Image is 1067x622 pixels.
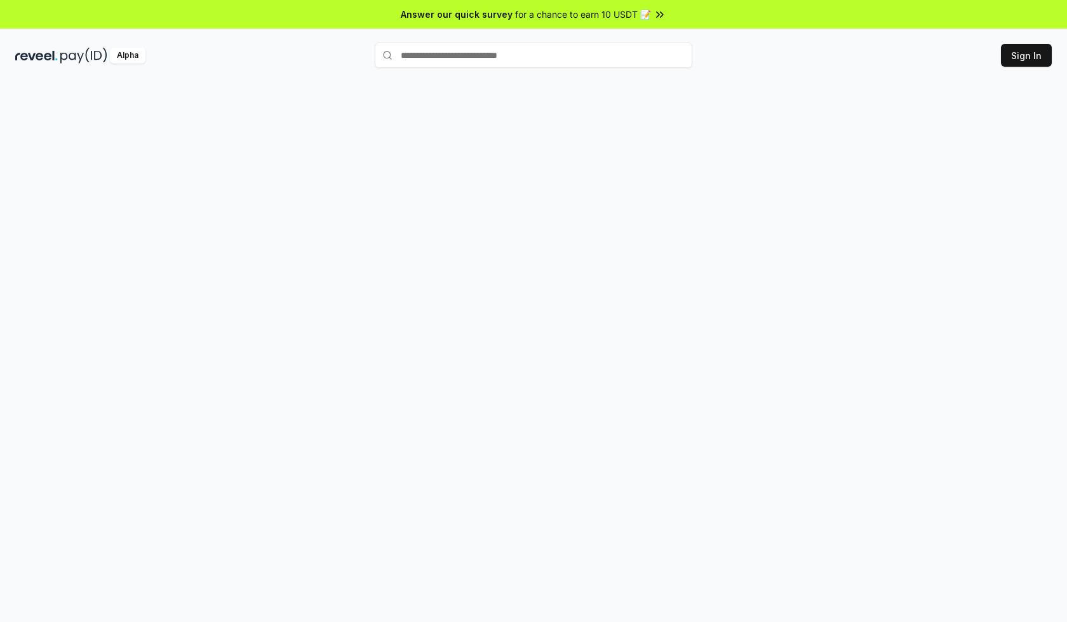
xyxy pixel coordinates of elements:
[15,48,58,64] img: reveel_dark
[1001,44,1052,67] button: Sign In
[515,8,651,21] span: for a chance to earn 10 USDT 📝
[110,48,145,64] div: Alpha
[60,48,107,64] img: pay_id
[401,8,513,21] span: Answer our quick survey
